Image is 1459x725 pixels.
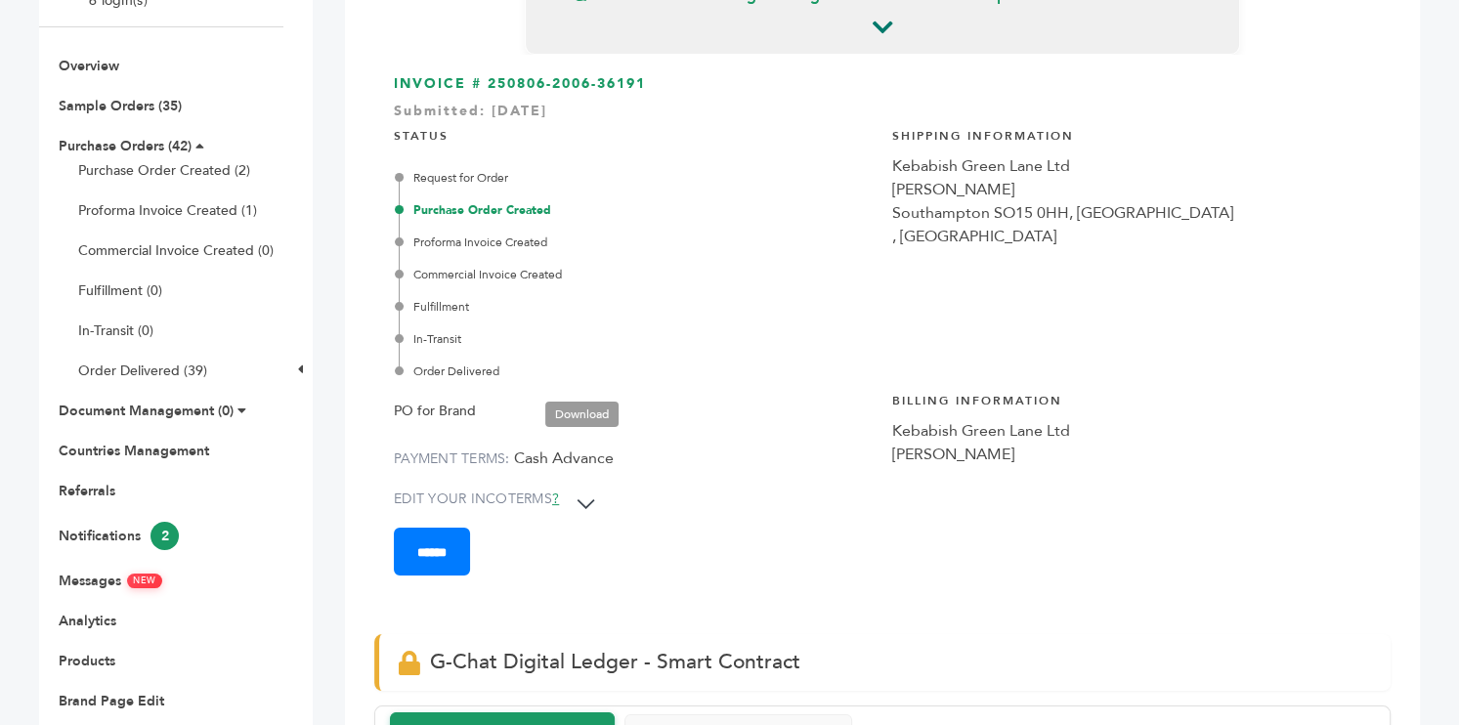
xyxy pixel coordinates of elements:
[78,281,162,300] a: Fulfillment (0)
[59,402,234,420] a: Document Management (0)
[78,362,207,380] a: Order Delivered (39)
[59,652,115,670] a: Products
[78,161,250,180] a: Purchase Order Created (2)
[399,201,873,219] div: Purchase Order Created
[552,490,559,508] a: ?
[59,482,115,500] a: Referrals
[545,402,619,427] a: Download
[59,612,116,630] a: Analytics
[892,113,1371,154] h4: Shipping Information
[59,442,209,460] a: Countries Management
[394,449,510,468] label: PAYMENT TERMS:
[394,400,476,423] label: PO for Brand
[59,692,164,710] a: Brand Page Edit
[127,574,162,588] span: NEW
[399,330,873,348] div: In-Transit
[394,490,559,509] label: EDIT YOUR INCOTERMS
[892,201,1371,225] div: Southampton SO15 0HH, [GEOGRAPHIC_DATA]
[399,298,873,316] div: Fulfillment
[892,225,1371,248] div: , [GEOGRAPHIC_DATA]
[892,443,1371,466] div: [PERSON_NAME]
[399,169,873,187] div: Request for Order
[394,102,1371,131] div: Submitted: [DATE]
[892,419,1371,443] div: Kebabish Green Lane Ltd
[394,74,1371,94] h3: INVOICE # 250806-2006-36191
[394,113,873,154] h4: STATUS
[514,448,614,469] span: Cash Advance
[399,234,873,251] div: Proforma Invoice Created
[892,178,1371,201] div: [PERSON_NAME]
[78,321,153,340] a: In-Transit (0)
[78,241,274,260] a: Commercial Invoice Created (0)
[59,137,192,155] a: Purchase Orders (42)
[892,378,1371,419] h4: Billing Information
[78,201,257,220] a: Proforma Invoice Created (1)
[399,266,873,283] div: Commercial Invoice Created
[59,57,119,75] a: Overview
[892,154,1371,178] div: Kebabish Green Lane Ltd
[399,362,873,380] div: Order Delivered
[430,648,800,676] span: G-Chat Digital Ledger - Smart Contract
[150,522,179,550] span: 2
[59,97,182,115] a: Sample Orders (35)
[59,572,162,590] a: MessagesNEW
[59,527,179,545] a: Notifications2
